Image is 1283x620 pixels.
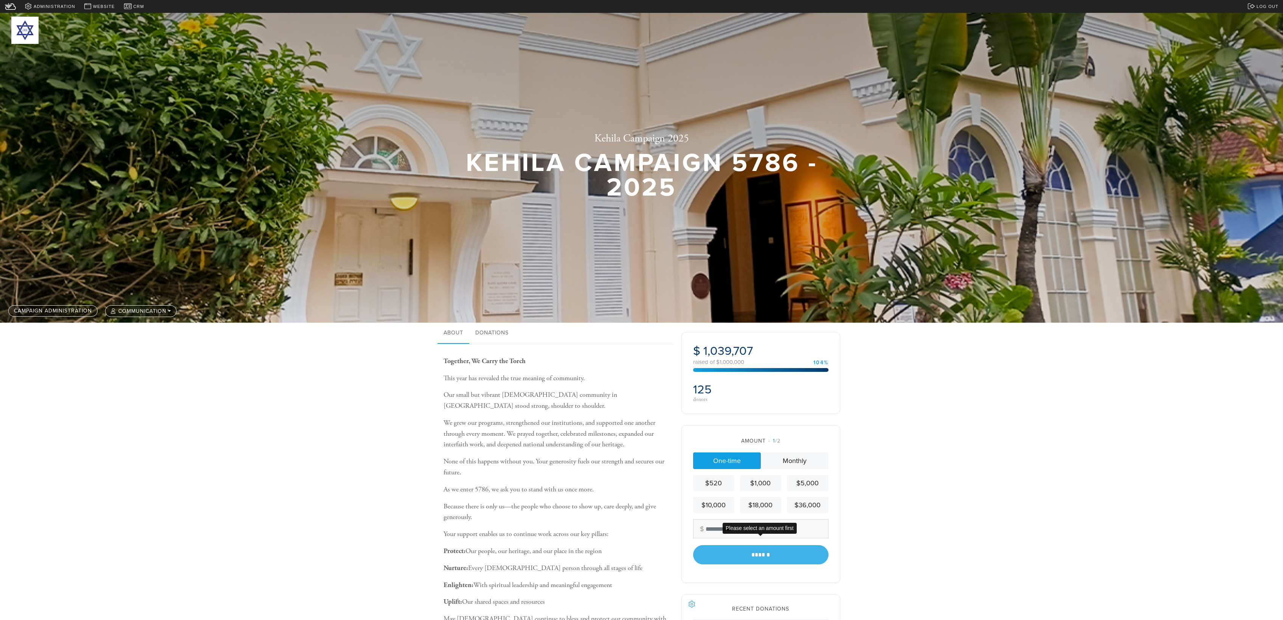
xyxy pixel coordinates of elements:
[740,497,781,513] a: $18,000
[790,478,825,488] div: $5,000
[693,452,761,469] a: One-time
[693,382,759,397] h2: 125
[444,529,670,540] p: Your support enables us to continue work across our key pillars:
[696,478,731,488] div: $520
[464,132,819,145] h2: Kehila Campaign 2025
[693,437,828,445] div: Amount
[437,323,469,344] a: About
[444,501,670,523] p: Because there is only us—the people who choose to show up, care deeply, and give generously.
[693,344,700,358] span: $
[444,390,670,412] p: Our small but vibrant [DEMOGRAPHIC_DATA] community in [GEOGRAPHIC_DATA] stood strong, shoulder to...
[768,438,780,444] span: /2
[444,564,468,572] b: Nurture:
[444,563,670,574] p: Every [DEMOGRAPHIC_DATA] person through all stages of life
[444,597,670,608] p: Our shared spaces and resources
[693,606,828,612] h2: Recent Donations
[743,478,778,488] div: $1,000
[444,418,670,450] p: We grew our programs, strengthened our institutions, and supported one another through every mome...
[723,523,797,534] div: Please select an amount first
[444,373,670,384] p: This year has revealed the true meaning of community.
[693,359,828,365] div: raised of $1,000,000
[693,397,759,402] div: donors
[444,484,670,495] p: As we enter 5786, we ask you to stand with us once more.
[444,546,670,557] p: Our people, our heritage, and our place in the region
[469,323,515,344] a: Donations
[743,500,778,510] div: $18,000
[696,500,731,510] div: $10,000
[105,305,177,317] button: communication
[8,305,98,317] a: Campaign Administration
[444,597,462,606] b: Uplift:
[790,500,825,510] div: $36,000
[693,497,734,513] a: $10,000
[444,547,465,555] b: Protect:
[693,475,734,491] a: $520
[813,360,828,365] div: 104%
[444,357,526,365] b: Together, We Carry the Torch
[444,581,473,589] b: Enlighten:
[740,475,781,491] a: $1,000
[34,3,75,10] span: Administration
[1257,3,1278,10] span: Log out
[133,3,144,10] span: CRM
[93,3,115,10] span: Website
[773,438,775,444] span: 1
[703,344,753,358] span: 1,039,707
[761,452,828,469] a: Monthly
[11,17,39,44] img: 300x300_JWB%20logo.png
[787,497,828,513] a: $36,000
[464,151,819,200] h1: Kehila Campaign 5786 - 2025
[444,456,670,478] p: None of this happens without you. Your generosity fuels our strength and secures our future.
[787,475,828,491] a: $5,000
[444,580,670,591] p: With spiritual leadership and meaningful engagement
